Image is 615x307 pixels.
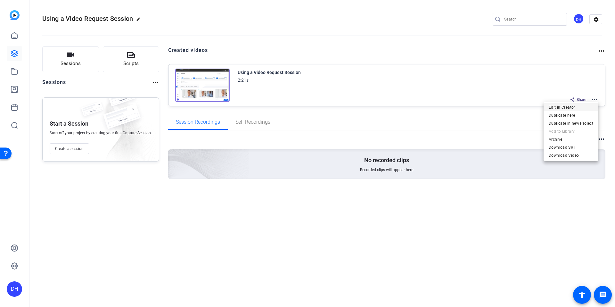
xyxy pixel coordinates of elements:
span: Edit in Creator [549,104,593,111]
span: Download Video [549,152,593,159]
span: Download SRT [549,144,593,151]
span: Duplicate here [549,112,593,119]
span: Archive [549,136,593,143]
span: Duplicate in new Project [549,120,593,127]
